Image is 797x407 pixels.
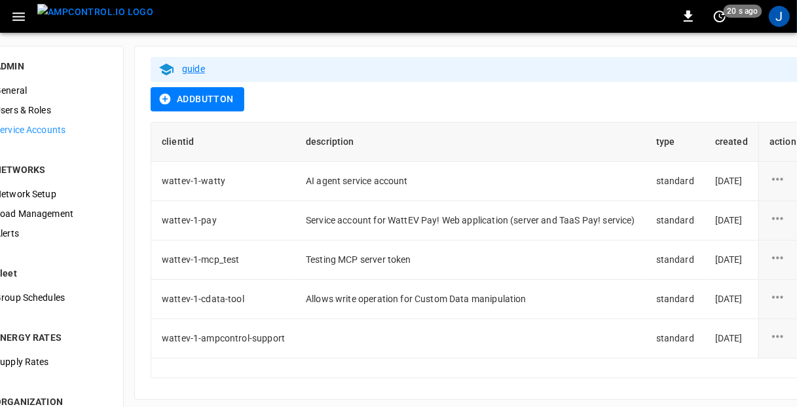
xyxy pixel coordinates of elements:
th: type [646,123,705,162]
div: service account action options [769,210,796,230]
span: standard [656,294,694,304]
th: clientid [151,123,295,162]
span: wattev-1-mcp_test [162,254,240,265]
a: guide [182,64,205,74]
button: addbutton [151,87,244,111]
span: standard [656,176,694,186]
span: AI agent service account [306,176,408,186]
th: description [295,123,646,162]
span: Allows write operation for Custom Data manipulation [306,294,527,304]
td: [DATE] [705,319,758,359]
span: 20 s ago [724,5,762,18]
span: standard [656,254,694,265]
td: [DATE] [705,280,758,319]
div: profile-icon [769,6,790,27]
span: Service account for WattEV Pay! Web application (server and TaaS Pay! service) [306,215,635,225]
div: service account action options [769,289,796,309]
th: created [705,123,758,162]
span: Testing MCP server token [306,254,411,265]
span: wattev-1-cdata-tool [162,294,244,304]
td: [DATE] [705,162,758,201]
td: [DATE] [705,201,758,241]
span: standard [656,333,694,343]
button: set refresh interval [709,6,730,27]
img: ampcontrol.io logo [37,4,153,20]
div: service account action options [769,250,796,269]
span: wattev-1-pay [162,215,217,225]
span: wattev-1-watty [162,176,225,186]
td: [DATE] [705,241,758,280]
span: standard [656,215,694,225]
div: service account action options [769,328,796,348]
div: service account action options [769,171,796,191]
span: wattev-1-ampcontrol-support [162,333,285,343]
